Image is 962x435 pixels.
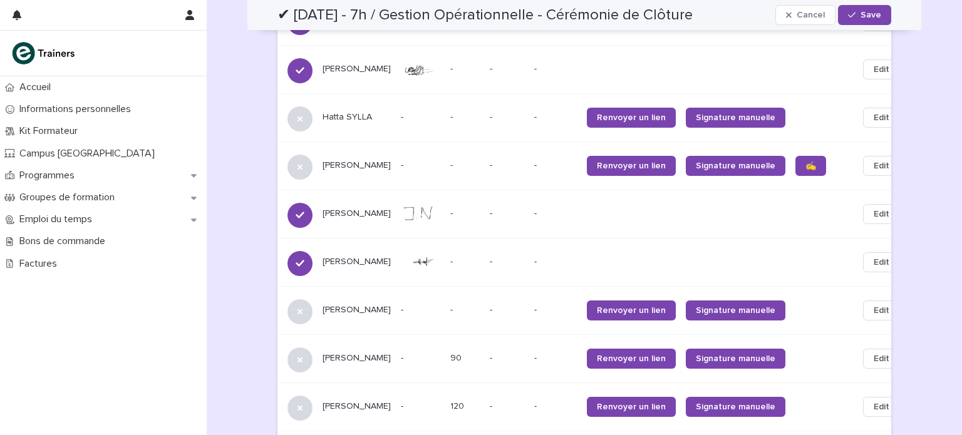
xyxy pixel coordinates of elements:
[797,11,825,19] span: Cancel
[587,108,676,128] a: Renvoyer un lien
[686,300,785,320] a: Signature manuelle
[490,257,524,267] p: -
[863,156,900,176] button: Edit
[401,160,440,171] p: -
[874,111,889,124] span: Edit
[401,62,440,77] img: xZOlbya_0l1MESLR2MX-f-MzIS8QL_XveB_HEdc5AZA
[450,206,455,219] p: -
[874,208,889,220] span: Edit
[863,59,900,79] button: Edit
[490,208,524,219] p: -
[686,108,785,128] a: Signature manuelle
[490,401,524,412] p: -
[686,156,785,176] a: Signature manuelle
[450,399,467,412] p: 120
[874,304,889,317] span: Edit
[795,156,826,176] a: ✍️
[874,160,889,172] span: Edit
[277,286,920,334] tr: [PERSON_NAME]--- --Renvoyer un lienSignature manuelleEdit
[490,160,524,171] p: -
[587,156,676,176] a: Renvoyer un lien
[277,382,920,431] tr: [PERSON_NAME]-120120 --Renvoyer un lienSignature manuelleEdit
[450,110,455,123] p: -
[696,113,775,122] span: Signature manuelle
[863,397,900,417] button: Edit
[696,161,775,170] span: Signature manuelle
[874,352,889,365] span: Edit
[534,208,577,219] p: -
[587,349,676,369] a: Renvoyer un lien
[14,81,61,93] p: Accueil
[874,63,889,76] span: Edit
[450,61,455,74] p: -
[534,64,577,74] p: -
[696,402,775,411] span: Signature manuelle
[534,112,577,123] p: -
[863,204,900,224] button: Edit
[401,206,440,223] img: raNQjFTpvV6q1R8m-ZtBYnS7PgqGAnnEgIa9wp2Flpo
[401,112,440,123] p: -
[775,5,835,25] button: Cancel
[597,402,666,411] span: Renvoyer un lien
[14,258,67,270] p: Factures
[686,397,785,417] a: Signature manuelle
[14,192,125,203] p: Groupes de formation
[534,401,577,412] p: -
[597,306,666,315] span: Renvoyer un lien
[696,354,775,363] span: Signature manuelle
[863,108,900,128] button: Edit
[401,305,440,315] p: -
[323,64,391,74] p: [PERSON_NAME]
[10,41,79,66] img: K0CqGN7SDeD6s4JG8KQk
[686,349,785,369] a: Signature manuelle
[277,190,920,238] tr: [PERSON_NAME]-- --Edit
[401,255,440,270] img: 7qGJ2AMfEsWACKlEJlRK0qf3durf_7-iiHJ-9HS_gDE
[490,64,524,74] p: -
[587,300,676,320] a: Renvoyer un lien
[323,353,391,364] p: [PERSON_NAME]
[450,351,464,364] p: 90
[534,257,577,267] p: -
[323,208,391,219] p: [PERSON_NAME]
[863,300,900,320] button: Edit
[490,112,524,123] p: -
[490,305,524,315] p: -
[14,213,102,225] p: Emploi du temps
[805,161,816,170] span: ✍️
[323,305,391,315] p: [PERSON_NAME]
[597,161,666,170] span: Renvoyer un lien
[874,256,889,269] span: Edit
[323,160,391,171] p: [PERSON_NAME]
[14,103,141,115] p: Informations personnelles
[14,125,88,137] p: Kit Formateur
[450,302,455,315] p: -
[863,252,900,272] button: Edit
[450,254,455,267] p: -
[490,353,524,364] p: -
[534,160,577,171] p: -
[401,401,440,412] p: -
[587,397,676,417] a: Renvoyer un lien
[861,11,881,19] span: Save
[597,354,666,363] span: Renvoyer un lien
[14,170,85,182] p: Programmes
[597,113,666,122] span: Renvoyer un lien
[277,334,920,382] tr: [PERSON_NAME]-9090 --Renvoyer un lienSignature manuelleEdit
[14,148,165,160] p: Campus [GEOGRAPHIC_DATA]
[14,235,115,247] p: Bons de commande
[277,93,920,141] tr: Hatta SYLLA--- --Renvoyer un lienSignature manuelleEdit
[534,353,577,364] p: -
[277,141,920,190] tr: [PERSON_NAME]--- --Renvoyer un lienSignature manuelle✍️Edit
[277,45,920,93] tr: [PERSON_NAME]-- --Edit
[863,349,900,369] button: Edit
[323,257,391,267] p: [PERSON_NAME]
[277,6,693,24] h2: ✔ [DATE] - 7h / Gestion Opérationnelle - Cérémonie de Clôture
[323,112,391,123] p: Hatta SYLLA
[696,306,775,315] span: Signature manuelle
[838,5,891,25] button: Save
[277,238,920,286] tr: [PERSON_NAME]-- --Edit
[450,158,455,171] p: -
[401,353,440,364] p: -
[534,305,577,315] p: -
[323,401,391,412] p: [PERSON_NAME]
